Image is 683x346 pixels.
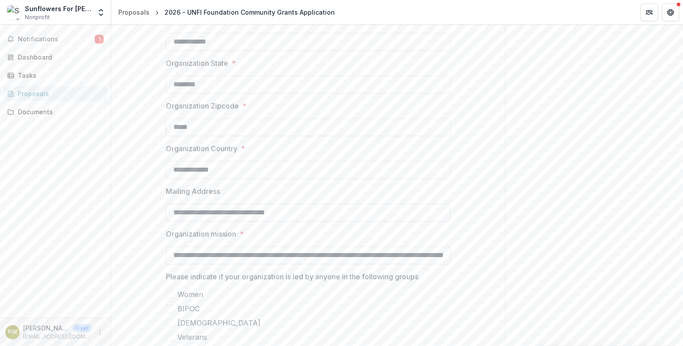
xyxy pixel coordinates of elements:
div: Dashboard [18,52,100,62]
button: More [95,327,105,338]
div: Documents [18,107,100,117]
nav: breadcrumb [115,6,338,19]
a: Proposals [115,6,153,19]
span: 1 [95,35,104,44]
button: Notifications1 [4,32,107,46]
p: Organization Zipcode [166,101,239,111]
p: Organization mission [166,229,236,239]
p: Organization Country [166,143,237,154]
p: User [73,324,91,332]
button: Partners [640,4,658,21]
span: [DEMOGRAPHIC_DATA] [177,318,261,328]
span: BIPOC [177,303,200,314]
span: Veterans [177,332,207,342]
span: Women [177,289,203,300]
a: Dashboard [4,50,107,64]
p: Organization State [166,58,228,68]
a: Proposals [4,86,107,101]
a: Documents [4,105,107,119]
img: Sunflowers For Sallie Inc [7,5,21,20]
div: Rita Williams-Ellingwood [8,329,17,335]
p: Please indicate if your organization is led by anyone in the following groups [166,271,418,282]
p: Mailing Address [166,186,220,197]
button: Get Help [662,4,679,21]
div: 2026 - UNFI Foundation Community Grants Application [165,8,335,17]
p: [EMAIL_ADDRESS][DOMAIN_NAME] [23,333,91,341]
button: Open entity switcher [95,4,107,21]
p: [PERSON_NAME] [23,323,69,333]
div: Proposals [118,8,149,17]
span: Notifications [18,36,95,43]
div: Tasks [18,71,100,80]
div: Proposals [18,89,100,98]
div: Sunflowers For [PERSON_NAME] Inc [25,4,91,13]
span: Nonprofit [25,13,50,21]
a: Tasks [4,68,107,83]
